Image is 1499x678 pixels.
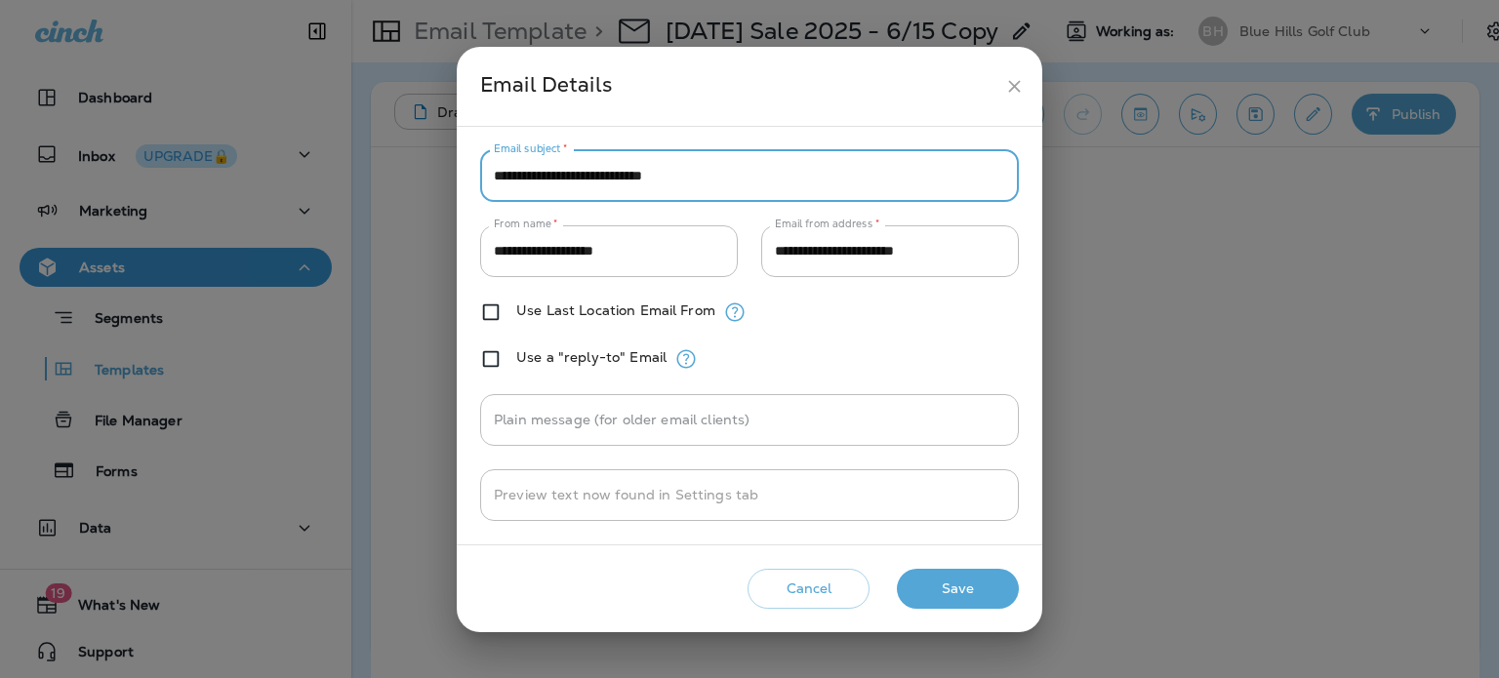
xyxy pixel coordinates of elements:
button: Cancel [748,569,870,609]
div: Email Details [480,68,996,104]
label: Email from address [775,217,879,231]
label: Email subject [494,141,568,156]
button: close [996,68,1033,104]
label: From name [494,217,558,231]
label: Use Last Location Email From [516,302,715,318]
label: Use a "reply-to" Email [516,349,667,365]
button: Save [897,569,1019,609]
